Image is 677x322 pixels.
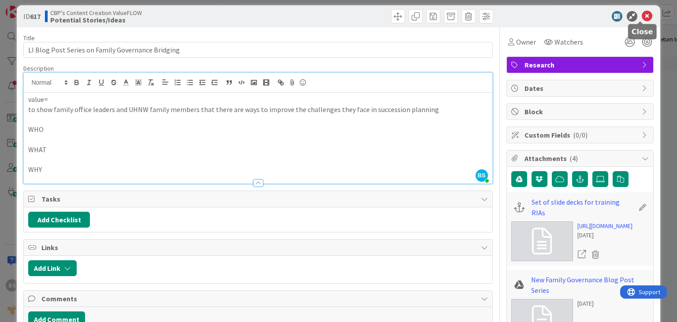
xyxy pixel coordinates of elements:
[531,274,649,296] a: New Family Governance Blog Post Series
[23,11,41,22] span: ID
[41,293,476,304] span: Comments
[516,37,536,47] span: Owner
[524,83,637,94] span: Dates
[50,16,142,23] b: Potential Stories/Ideas
[632,27,653,36] h5: Close
[577,249,587,260] a: Open
[41,242,476,253] span: Links
[524,153,637,164] span: Attachments
[23,42,492,58] input: type card name here...
[28,212,90,228] button: Add Checklist
[28,165,487,175] p: WHY
[28,260,77,276] button: Add Link
[28,94,487,105] p: value=
[524,106,637,117] span: Block
[577,231,632,240] div: [DATE]
[573,131,588,139] span: ( 0/0 )
[524,130,637,140] span: Custom Fields
[23,64,54,72] span: Description
[28,105,487,115] p: to show family office leaders and UHNW family members that there are ways to improve the challeng...
[554,37,583,47] span: Watchers
[41,194,476,204] span: Tasks
[23,34,35,42] label: Title
[28,124,487,135] p: WHO
[28,145,487,155] p: WHAT
[30,12,41,21] b: 617
[569,154,578,163] span: ( 4 )
[532,197,634,218] a: Set of slide decks for training RIAs
[476,169,488,182] span: BS
[19,1,40,12] span: Support
[577,299,603,308] div: [DATE]
[577,221,632,231] a: [URL][DOMAIN_NAME]
[524,60,637,70] span: Research
[50,9,142,16] span: CBP's Content Creation ValueFLOW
